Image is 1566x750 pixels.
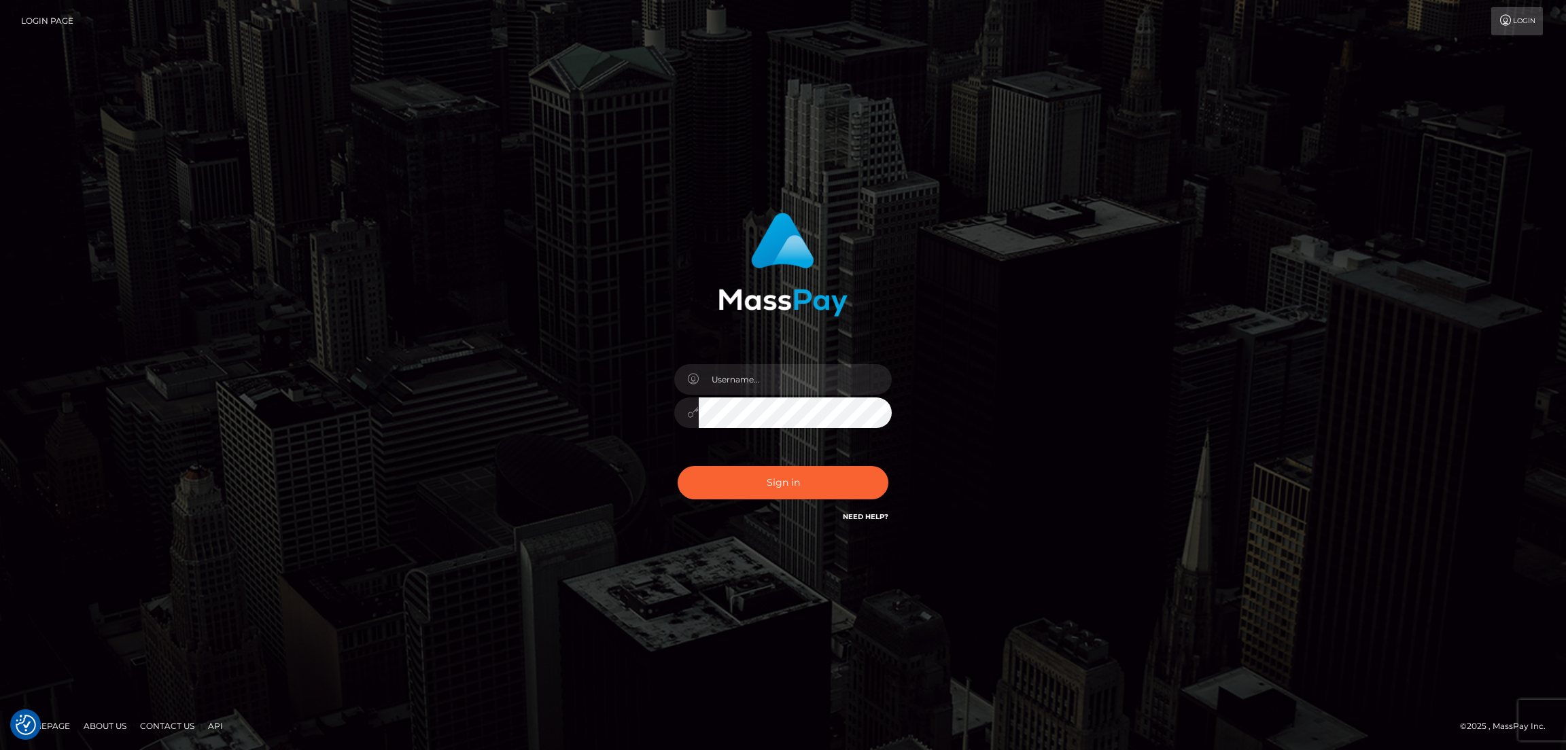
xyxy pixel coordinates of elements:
[135,715,200,736] a: Contact Us
[16,715,36,735] button: Consent Preferences
[1491,7,1543,35] a: Login
[678,466,888,499] button: Sign in
[699,364,892,395] input: Username...
[78,715,132,736] a: About Us
[843,512,888,521] a: Need Help?
[21,7,73,35] a: Login Page
[1460,719,1556,734] div: © 2025 , MassPay Inc.
[718,213,848,317] img: MassPay Login
[16,715,36,735] img: Revisit consent button
[15,715,75,736] a: Homepage
[203,715,228,736] a: API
